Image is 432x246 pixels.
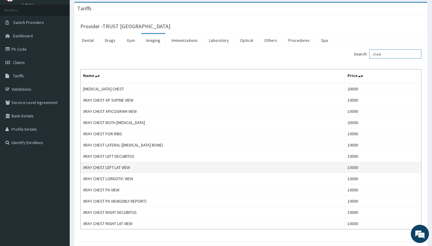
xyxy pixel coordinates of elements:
[369,49,421,59] input: Search:
[81,151,345,162] td: XRAY CHEST LEFT DECUBITUS
[13,73,24,79] span: Tariffs
[13,60,25,65] span: Claims
[3,166,116,187] textarea: Type your message and hit 'Enter'
[345,184,421,196] td: 10000
[35,76,84,138] span: We're online!
[345,151,421,162] td: 10000
[11,30,25,45] img: d_794563401_company_1708531726252_794563401
[81,162,345,173] td: XRAY CHEST LEFT LAT VIEW
[204,34,234,47] a: Laboratory
[80,24,170,29] h3: Provider - TRUST [GEOGRAPHIC_DATA]
[345,196,421,207] td: 10000
[354,49,421,59] label: Search:
[81,207,345,218] td: XRAY CHEST RIGHT DECUBITUS
[32,34,102,42] div: Chat with us now
[77,34,99,47] a: Dental
[345,106,421,117] td: 10000
[81,69,345,83] th: Name
[13,33,33,39] span: Dashboard
[81,128,345,140] td: XRAY CHEST FOR RIBS
[260,34,282,47] a: Others
[345,83,421,95] td: 20000
[345,95,421,106] td: 10000
[81,106,345,117] td: XRAY CHEST APICOGRAM VIEW
[141,34,165,47] a: Imaging
[99,3,114,18] div: Minimize live chat window
[122,34,140,47] a: Gym
[81,173,345,184] td: XRAY CHEST LORDOTIC VIEW
[283,34,315,47] a: Procedures
[345,173,421,184] td: 10000
[316,34,333,47] a: Spa
[235,34,258,47] a: Optical
[345,117,421,128] td: 20000
[81,117,345,128] td: XRAY CHEST BOTH [MEDICAL_DATA]
[345,207,421,218] td: 10000
[81,218,345,229] td: XRAY CHEST RIGHT LAT VIEW
[81,83,345,95] td: [MEDICAL_DATA] CHEST
[345,218,421,229] td: 10000
[100,34,120,47] a: Drugs
[77,6,92,11] h3: Tariffs
[81,184,345,196] td: XRAY CHEST PA VIEW
[21,3,36,7] a: Online
[345,162,421,173] td: 10000
[81,95,345,106] td: XRAY CHEST AP SUPINE VIEW
[81,140,345,151] td: XRAY CHEST LATERAL ([MEDICAL_DATA] BONE)
[345,69,421,83] th: Price
[13,20,44,25] span: Switch Providers
[345,128,421,140] td: 10000
[345,140,421,151] td: 10000
[81,196,345,207] td: XRAY CHEST PA VIEW(ONLY REPORT)
[167,34,203,47] a: Immunizations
